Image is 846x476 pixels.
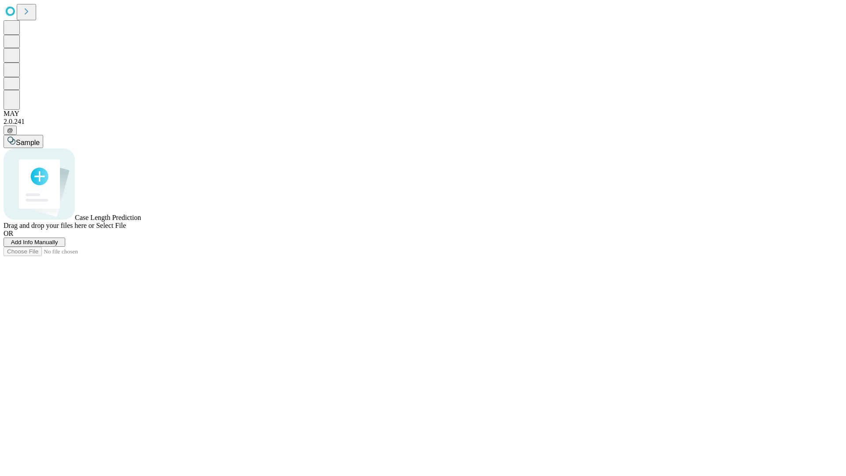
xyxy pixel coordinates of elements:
span: OR [4,230,13,237]
span: Add Info Manually [11,239,58,245]
button: Sample [4,135,43,148]
div: 2.0.241 [4,118,842,126]
button: Add Info Manually [4,238,65,247]
span: Sample [16,139,40,146]
div: MAY [4,110,842,118]
span: Drag and drop your files here or [4,222,94,229]
span: @ [7,127,13,134]
span: Case Length Prediction [75,214,141,221]
button: @ [4,126,17,135]
span: Select File [96,222,126,229]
